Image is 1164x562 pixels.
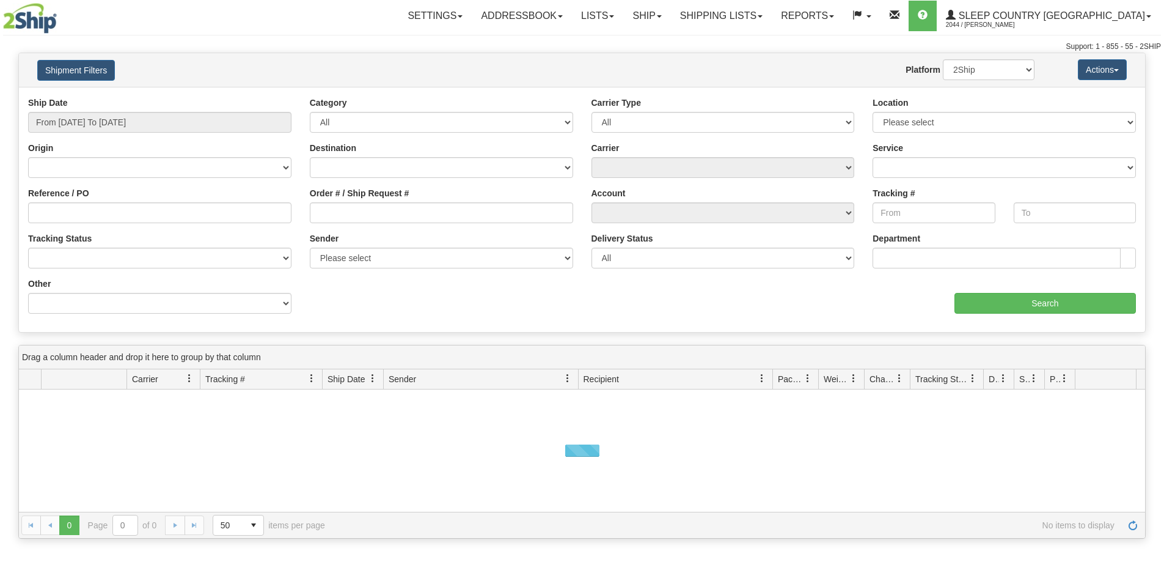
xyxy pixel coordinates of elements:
a: Sender filter column settings [557,368,578,389]
span: Ship Date [328,373,365,385]
label: Account [591,187,626,199]
span: Page sizes drop down [213,515,264,536]
a: Lists [572,1,623,31]
span: 50 [221,519,236,531]
div: grid grouping header [19,346,1145,369]
label: Other [28,278,51,290]
a: Packages filter column settings [797,368,818,389]
label: Department [873,232,920,245]
img: logo2044.jpg [3,3,57,34]
span: Pickup Status [1050,373,1060,385]
label: Carrier [591,142,620,154]
span: Tracking Status [915,373,968,385]
span: Delivery Status [989,373,999,385]
a: Delivery Status filter column settings [993,368,1014,389]
label: Tracking Status [28,232,92,245]
input: From [873,202,995,223]
a: Reports [772,1,843,31]
label: Ship Date [28,97,68,109]
div: Support: 1 - 855 - 55 - 2SHIP [3,42,1161,52]
a: Shipment Issues filter column settings [1023,368,1044,389]
label: Location [873,97,908,109]
label: Origin [28,142,53,154]
a: Settings [398,1,472,31]
label: Category [310,97,347,109]
a: Pickup Status filter column settings [1054,368,1075,389]
label: Reference / PO [28,187,89,199]
a: Addressbook [472,1,572,31]
label: Platform [906,64,940,76]
span: Page of 0 [88,515,157,536]
input: To [1014,202,1136,223]
a: Recipient filter column settings [752,368,772,389]
span: Weight [824,373,849,385]
span: Page 0 [59,516,79,535]
a: Tracking # filter column settings [301,368,322,389]
span: Sender [389,373,416,385]
button: Actions [1078,59,1127,80]
input: Search [954,293,1136,314]
span: Carrier [132,373,158,385]
span: Shipment Issues [1019,373,1030,385]
span: No items to display [342,520,1115,530]
label: Destination [310,142,356,154]
a: Ship [623,1,670,31]
a: Carrier filter column settings [179,368,200,389]
span: select [244,516,263,535]
a: Tracking Status filter column settings [962,368,983,389]
span: 2044 / [PERSON_NAME] [946,19,1038,31]
span: Charge [869,373,895,385]
iframe: chat widget [1136,218,1163,343]
label: Sender [310,232,339,245]
span: items per page [213,515,325,536]
a: Sleep Country [GEOGRAPHIC_DATA] 2044 / [PERSON_NAME] [937,1,1160,31]
label: Carrier Type [591,97,641,109]
a: Charge filter column settings [889,368,910,389]
label: Delivery Status [591,232,653,245]
a: Ship Date filter column settings [362,368,383,389]
label: Tracking # [873,187,915,199]
span: Packages [778,373,803,385]
button: Shipment Filters [37,60,115,81]
a: Shipping lists [671,1,772,31]
span: Sleep Country [GEOGRAPHIC_DATA] [956,10,1145,21]
label: Service [873,142,903,154]
a: Refresh [1123,516,1143,535]
label: Order # / Ship Request # [310,187,409,199]
a: Weight filter column settings [843,368,864,389]
span: Recipient [584,373,619,385]
span: Tracking # [205,373,245,385]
